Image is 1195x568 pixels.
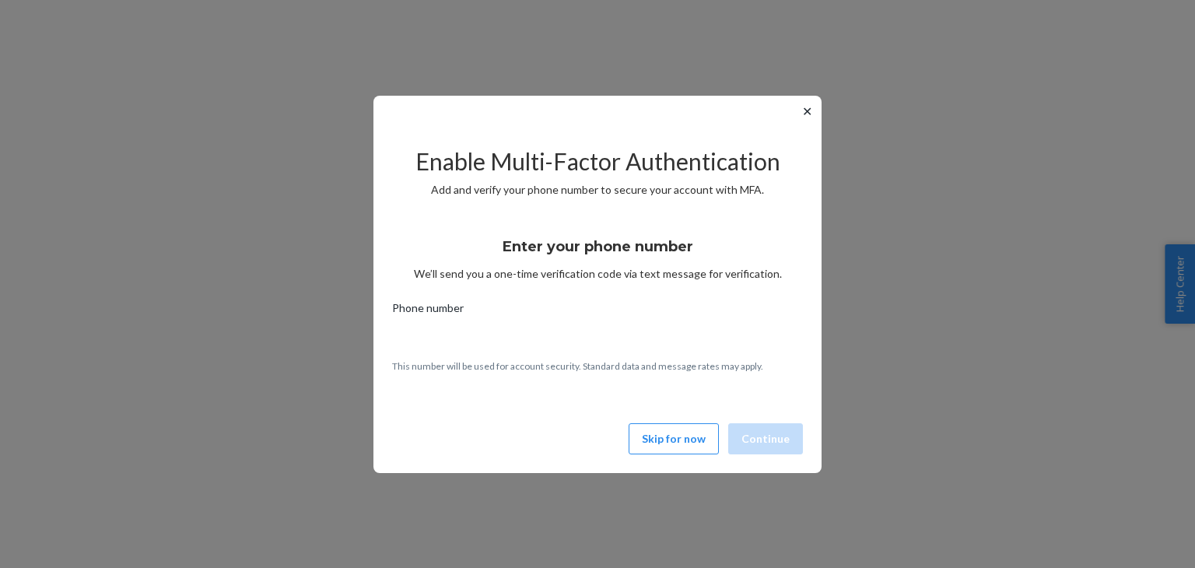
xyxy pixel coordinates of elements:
[629,423,719,454] button: Skip for now
[392,182,803,198] p: Add and verify your phone number to secure your account with MFA.
[392,359,803,373] p: This number will be used for account security. Standard data and message rates may apply.
[392,300,464,322] span: Phone number
[392,149,803,174] h2: Enable Multi-Factor Authentication
[503,237,693,257] h3: Enter your phone number
[392,224,803,282] div: We’ll send you a one-time verification code via text message for verification.
[799,102,815,121] button: ✕
[728,423,803,454] button: Continue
